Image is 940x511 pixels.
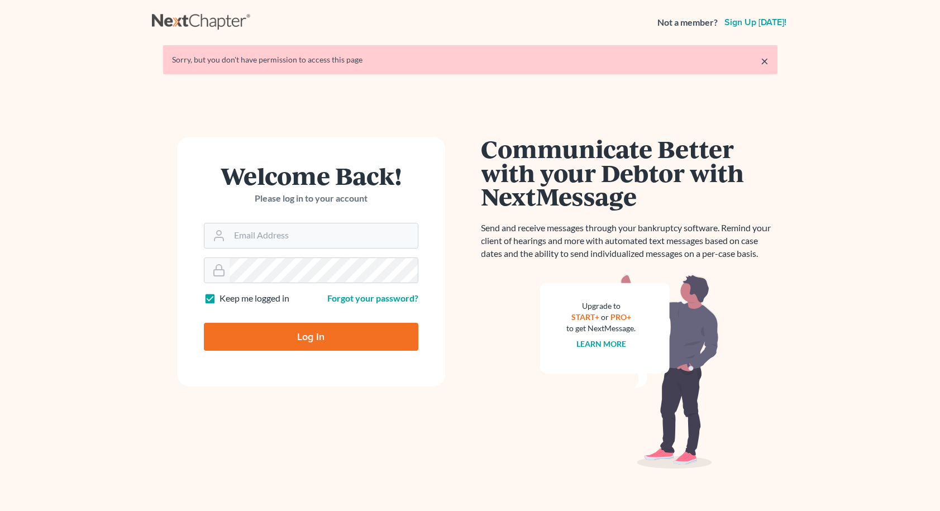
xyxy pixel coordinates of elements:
label: Keep me logged in [220,292,289,305]
a: PRO+ [610,312,631,322]
div: Upgrade to [567,300,636,312]
strong: Not a member? [657,16,718,29]
h1: Welcome Back! [204,164,418,188]
div: to get NextMessage. [567,323,636,334]
span: or [601,312,609,322]
p: Send and receive messages through your bankruptcy software. Remind your client of hearings and mo... [481,222,777,260]
a: START+ [571,312,599,322]
input: Email Address [230,223,418,248]
p: Please log in to your account [204,192,418,205]
div: Sorry, but you don't have permission to access this page [172,54,769,65]
a: Forgot your password? [327,293,418,303]
a: Sign up [DATE]! [722,18,789,27]
input: Log In [204,323,418,351]
a: × [761,54,769,68]
img: nextmessage_bg-59042aed3d76b12b5cd301f8e5b87938c9018125f34e5fa2b7a6b67550977c72.svg [540,274,719,469]
a: Learn more [576,339,626,348]
h1: Communicate Better with your Debtor with NextMessage [481,137,777,208]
